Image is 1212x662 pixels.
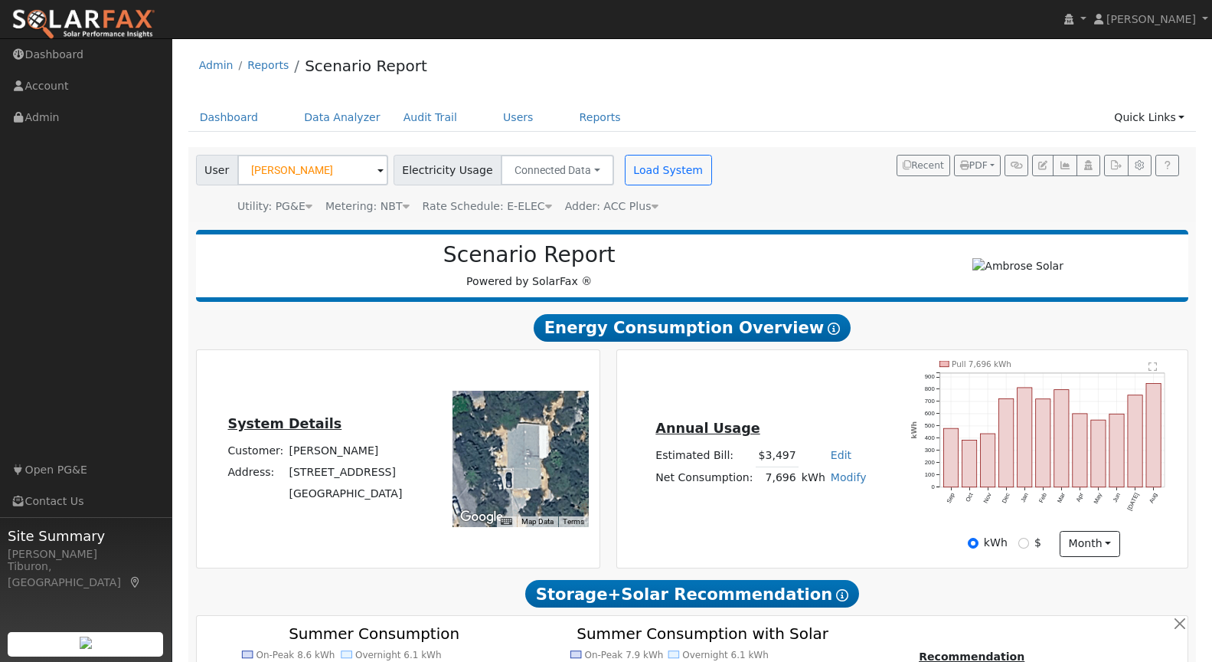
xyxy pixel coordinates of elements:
[247,59,289,71] a: Reports
[525,580,859,608] span: Storage+Solar Recommendation
[1034,535,1041,551] label: $
[1032,155,1054,176] button: Edit User
[286,461,405,483] td: [STREET_ADDRESS]
[831,449,851,461] a: Edit
[521,516,554,527] button: Map Data
[11,8,155,41] img: SolarFax
[897,155,950,176] button: Recent
[925,423,935,430] text: 500
[501,155,614,185] button: Connected Data
[1053,155,1076,176] button: Multi-Series Graph
[237,155,388,185] input: Select a User
[932,484,935,491] text: 0
[982,492,993,504] text: Nov
[492,103,545,132] a: Users
[211,242,847,268] h2: Scenario Report
[286,483,405,504] td: [GEOGRAPHIC_DATA]
[1103,103,1196,132] a: Quick Links
[1112,492,1122,503] text: Jun
[565,198,658,215] div: Adder: ACC Plus
[1076,155,1100,176] button: Login As
[1020,492,1030,503] text: Jan
[946,492,956,504] text: Sep
[355,650,442,660] text: Overnight 6.1 kWh
[925,398,935,405] text: 700
[292,103,392,132] a: Data Analyzer
[1075,492,1085,503] text: Apr
[325,198,410,215] div: Metering: NBT
[1106,13,1196,25] span: [PERSON_NAME]
[925,435,935,442] text: 400
[225,461,286,483] td: Address:
[1018,388,1032,487] rect: onclick=""
[1057,492,1067,504] text: Mar
[682,650,769,660] text: Overnight 6.1 kWh
[456,507,507,527] img: Google
[1128,155,1152,176] button: Settings
[1038,492,1049,504] text: Feb
[625,155,712,185] button: Load System
[256,650,335,660] text: On-Peak 8.6 kWh
[1060,531,1120,557] button: month
[653,467,756,489] td: Net Consumption:
[965,491,975,503] text: Oct
[954,155,1001,176] button: PDF
[1093,492,1103,505] text: May
[925,411,935,418] text: 600
[925,447,935,454] text: 300
[925,386,935,393] text: 800
[1155,155,1179,176] a: Help Link
[204,242,855,290] div: Powered by SolarFax ®
[952,359,1011,369] text: Pull 7,696 kWh
[80,637,92,649] img: retrieve
[286,440,405,461] td: [PERSON_NAME]
[8,546,164,562] div: [PERSON_NAME]
[910,421,918,439] text: kWh
[227,416,341,431] u: System Details
[1005,155,1028,176] button: Generate Report Link
[289,625,459,644] text: Summer Consumption
[653,445,756,467] td: Estimated Bill:
[577,625,829,644] text: Summer Consumption with Solar
[960,160,988,171] span: PDF
[831,471,867,483] a: Modify
[972,258,1063,274] img: Ambrose Solar
[501,516,511,527] button: Keyboard shortcuts
[1054,390,1069,487] rect: onclick=""
[925,472,935,479] text: 100
[1073,414,1087,487] rect: onclick=""
[1104,155,1128,176] button: Export Interval Data
[655,421,760,436] u: Annual Usage
[8,526,164,546] span: Site Summary
[828,323,840,335] i: Show Help
[925,460,935,467] text: 200
[1091,420,1106,487] rect: onclick=""
[534,314,851,342] span: Energy Consumption Overview
[423,200,552,212] span: Alias: HETOUC
[1018,538,1029,549] input: $
[1036,399,1050,487] rect: onclick=""
[237,198,312,215] div: Utility: PG&E
[925,374,935,381] text: 900
[392,103,469,132] a: Audit Trail
[962,441,977,487] rect: onclick=""
[456,507,507,527] a: Open this area in Google Maps (opens a new window)
[394,155,501,185] span: Electricity Usage
[305,57,427,75] a: Scenario Report
[188,103,270,132] a: Dashboard
[944,428,959,487] rect: onclick=""
[968,538,978,549] input: kWh
[1126,492,1140,512] text: [DATE]
[199,59,234,71] a: Admin
[129,576,142,588] a: Map
[836,589,848,601] i: Show Help
[756,467,799,489] td: 7,696
[999,398,1014,487] rect: onclick=""
[8,559,164,591] div: Tiburon, [GEOGRAPHIC_DATA]
[568,103,632,132] a: Reports
[984,535,1008,551] label: kWh
[1149,362,1158,372] text: 
[584,650,663,660] text: On-Peak 7.9 kWh
[563,517,584,526] a: Terms (opens in new tab)
[1148,492,1159,504] text: Aug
